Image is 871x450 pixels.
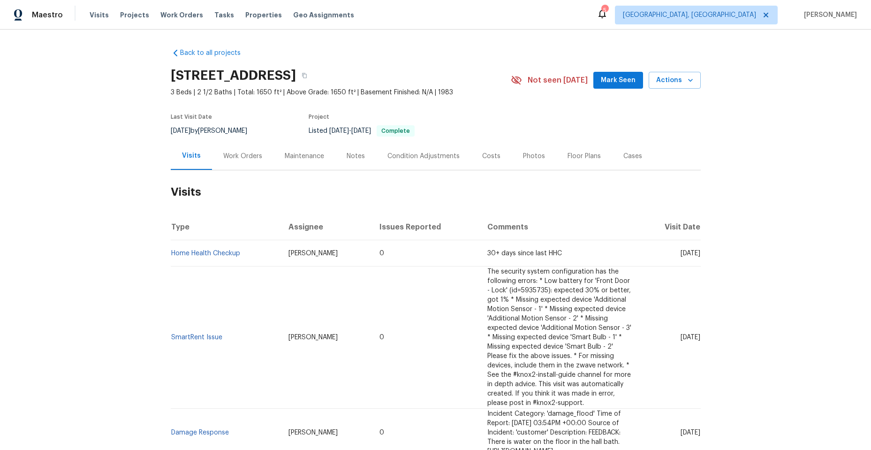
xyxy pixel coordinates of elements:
[32,10,63,20] span: Maestro
[288,429,338,436] span: [PERSON_NAME]
[171,71,296,80] h2: [STREET_ADDRESS]
[245,10,282,20] span: Properties
[182,151,201,160] div: Visits
[285,152,324,161] div: Maintenance
[171,429,229,436] a: Damage Response
[482,152,500,161] div: Costs
[568,152,601,161] div: Floor Plans
[681,429,700,436] span: [DATE]
[347,152,365,161] div: Notes
[309,128,415,134] span: Listed
[288,250,338,257] span: [PERSON_NAME]
[171,214,281,240] th: Type
[171,128,190,134] span: [DATE]
[523,152,545,161] div: Photos
[309,114,329,120] span: Project
[649,72,701,89] button: Actions
[487,268,631,406] span: The security system configuration has the following errors: * Low battery for 'Front Door - Lock'...
[171,48,261,58] a: Back to all projects
[214,12,234,18] span: Tasks
[639,214,700,240] th: Visit Date
[623,10,756,20] span: [GEOGRAPHIC_DATA], [GEOGRAPHIC_DATA]
[293,10,354,20] span: Geo Assignments
[120,10,149,20] span: Projects
[387,152,460,161] div: Condition Adjustments
[656,75,693,86] span: Actions
[480,214,639,240] th: Comments
[329,128,371,134] span: -
[171,250,240,257] a: Home Health Checkup
[800,10,857,20] span: [PERSON_NAME]
[379,429,384,436] span: 0
[681,334,700,341] span: [DATE]
[601,6,608,15] div: 5
[296,67,313,84] button: Copy Address
[681,250,700,257] span: [DATE]
[487,250,562,257] span: 30+ days since last HHC
[288,334,338,341] span: [PERSON_NAME]
[378,128,414,134] span: Complete
[379,250,384,257] span: 0
[593,72,643,89] button: Mark Seen
[351,128,371,134] span: [DATE]
[171,114,212,120] span: Last Visit Date
[171,125,258,137] div: by [PERSON_NAME]
[379,334,384,341] span: 0
[171,88,511,97] span: 3 Beds | 2 1/2 Baths | Total: 1650 ft² | Above Grade: 1650 ft² | Basement Finished: N/A | 1983
[160,10,203,20] span: Work Orders
[171,334,222,341] a: SmartRent Issue
[372,214,480,240] th: Issues Reported
[281,214,372,240] th: Assignee
[601,75,636,86] span: Mark Seen
[329,128,349,134] span: [DATE]
[528,76,588,85] span: Not seen [DATE]
[90,10,109,20] span: Visits
[623,152,642,161] div: Cases
[223,152,262,161] div: Work Orders
[171,170,701,214] h2: Visits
